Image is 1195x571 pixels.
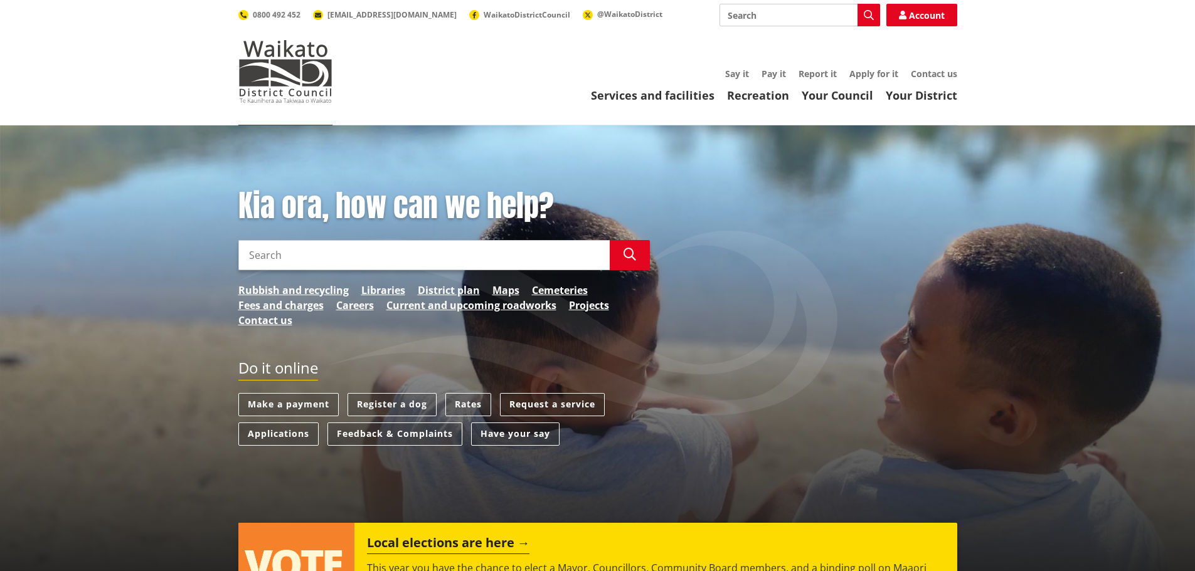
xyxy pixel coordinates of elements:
[500,393,605,416] a: Request a service
[597,9,662,19] span: @WaikatoDistrict
[361,283,405,298] a: Libraries
[327,9,457,20] span: [EMAIL_ADDRESS][DOMAIN_NAME]
[238,40,332,103] img: Waikato District Council - Te Kaunihera aa Takiwaa o Waikato
[720,4,880,26] input: Search input
[569,298,609,313] a: Projects
[445,393,491,416] a: Rates
[238,240,610,270] input: Search input
[591,88,714,103] a: Services and facilities
[418,283,480,298] a: District plan
[348,393,437,416] a: Register a dog
[367,535,529,554] h2: Local elections are here
[238,359,318,381] h2: Do it online
[238,422,319,446] a: Applications
[469,9,570,20] a: WaikatoDistrictCouncil
[238,283,349,298] a: Rubbish and recycling
[849,68,898,80] a: Apply for it
[471,422,560,446] a: Have your say
[532,283,588,298] a: Cemeteries
[386,298,556,313] a: Current and upcoming roadworks
[238,188,650,224] h1: Kia ora, how can we help?
[911,68,957,80] a: Contact us
[799,68,837,80] a: Report it
[886,4,957,26] a: Account
[492,283,519,298] a: Maps
[762,68,786,80] a: Pay it
[583,9,662,19] a: @WaikatoDistrict
[484,9,570,20] span: WaikatoDistrictCouncil
[727,88,789,103] a: Recreation
[725,68,749,80] a: Say it
[327,422,462,446] a: Feedback & Complaints
[253,9,300,20] span: 0800 492 452
[802,88,873,103] a: Your Council
[238,9,300,20] a: 0800 492 452
[313,9,457,20] a: [EMAIL_ADDRESS][DOMAIN_NAME]
[238,313,292,328] a: Contact us
[886,88,957,103] a: Your District
[238,298,324,313] a: Fees and charges
[336,298,374,313] a: Careers
[238,393,339,416] a: Make a payment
